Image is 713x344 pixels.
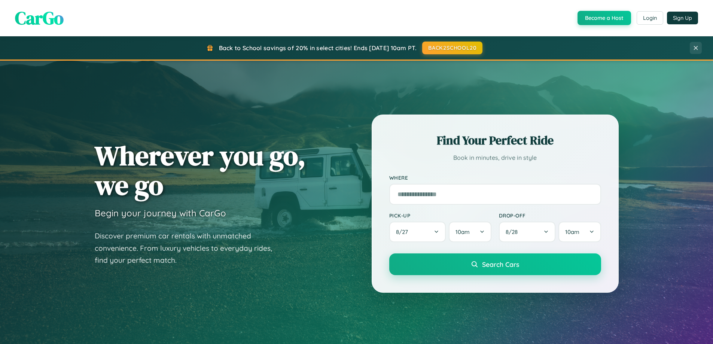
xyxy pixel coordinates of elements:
span: 10am [565,228,579,235]
button: Become a Host [578,11,631,25]
button: 10am [558,222,601,242]
span: 8 / 28 [506,228,521,235]
span: 10am [455,228,470,235]
span: Back to School savings of 20% in select cities! Ends [DATE] 10am PT. [219,44,417,52]
label: Drop-off [499,212,601,219]
p: Book in minutes, drive in style [389,152,601,163]
label: Pick-up [389,212,491,219]
span: 8 / 27 [396,228,412,235]
h1: Wherever you go, we go [95,141,306,200]
h3: Begin your journey with CarGo [95,207,226,219]
button: 8/28 [499,222,556,242]
span: CarGo [15,6,64,30]
span: Search Cars [482,260,519,268]
h2: Find Your Perfect Ride [389,132,601,149]
button: 8/27 [389,222,446,242]
button: BACK2SCHOOL20 [422,42,482,54]
button: Login [637,11,663,25]
p: Discover premium car rentals with unmatched convenience. From luxury vehicles to everyday rides, ... [95,230,282,267]
button: Sign Up [667,12,698,24]
label: Where [389,174,601,181]
button: Search Cars [389,253,601,275]
button: 10am [449,222,491,242]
